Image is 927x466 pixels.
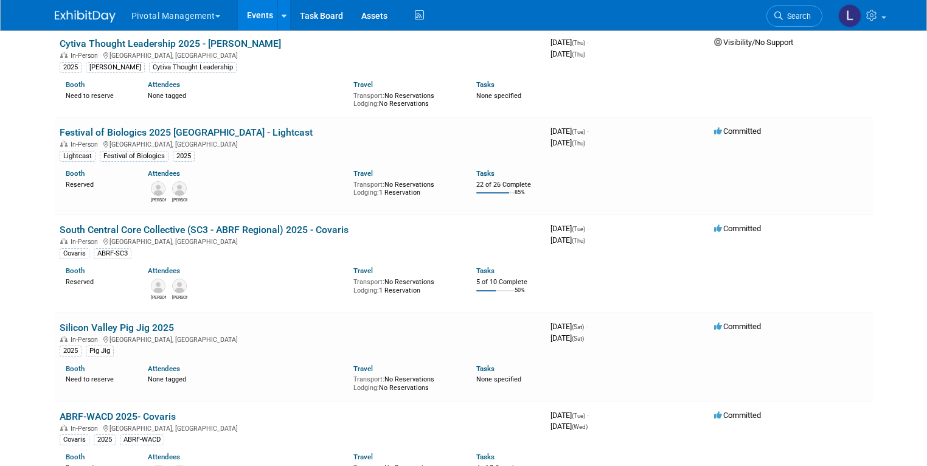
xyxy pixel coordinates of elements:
span: Transport: [353,375,384,383]
span: Lodging: [353,100,379,108]
span: [DATE] [550,411,589,420]
div: 2025 [60,346,82,356]
div: Scott Brouilette [151,196,166,203]
div: ABRF-WACD [120,434,164,445]
div: [GEOGRAPHIC_DATA], [GEOGRAPHIC_DATA] [60,236,541,246]
span: Transport: [353,278,384,286]
span: Transport: [353,181,384,189]
span: Search [783,12,811,21]
a: South Central Core Collective (SC3 - ABRF Regional) 2025 - Covaris [60,224,349,235]
a: Attendees [148,266,180,275]
div: [GEOGRAPHIC_DATA], [GEOGRAPHIC_DATA] [60,139,541,148]
a: Booth [66,169,85,178]
span: [DATE] [550,333,584,343]
span: [DATE] [550,224,589,233]
span: Transport: [353,92,384,100]
img: Carrie Maynard [172,181,187,196]
span: In-Person [71,425,102,433]
span: (Sat) [572,324,584,330]
div: [GEOGRAPHIC_DATA], [GEOGRAPHIC_DATA] [60,334,541,344]
td: 85% [515,189,525,206]
img: In-Person Event [60,238,68,244]
div: Lightcast [60,151,95,162]
div: 22 of 26 Complete [476,181,540,189]
a: Travel [353,80,373,89]
span: None specified [476,375,521,383]
a: Travel [353,453,373,461]
a: Tasks [476,266,495,275]
span: (Thu) [572,140,585,147]
span: [DATE] [550,235,585,245]
span: (Thu) [572,237,585,244]
a: Tasks [476,169,495,178]
span: [DATE] [550,322,588,331]
a: Festival of Biologics 2025 [GEOGRAPHIC_DATA] - Lightcast [60,127,313,138]
a: Attendees [148,364,180,373]
img: Leslie Pelton [838,4,861,27]
span: Committed [714,322,761,331]
div: [PERSON_NAME] [86,62,145,73]
span: In-Person [71,52,102,60]
div: Reserved [66,276,130,287]
a: Silicon Valley Pig Jig 2025 [60,322,174,333]
div: None tagged [148,89,344,100]
div: Covaris [60,248,89,259]
div: 5 of 10 Complete [476,278,540,287]
span: In-Person [71,336,102,344]
a: Attendees [148,169,180,178]
span: [DATE] [550,49,585,58]
span: Committed [714,127,761,136]
a: Cytiva Thought Leadership 2025 - [PERSON_NAME] [60,38,281,49]
span: [DATE] [550,422,588,431]
span: (Thu) [572,51,585,58]
a: Tasks [476,364,495,373]
a: Booth [66,453,85,461]
span: Committed [714,224,761,233]
a: Tasks [476,80,495,89]
div: [GEOGRAPHIC_DATA], [GEOGRAPHIC_DATA] [60,50,541,60]
span: (Tue) [572,412,585,419]
img: In-Person Event [60,52,68,58]
span: Lodging: [353,384,379,392]
div: 2025 [60,62,82,73]
span: (Sat) [572,335,584,342]
span: - [586,322,588,331]
span: In-Person [71,238,102,246]
div: Pig Jig [86,346,114,356]
img: ExhibitDay [55,10,116,23]
span: (Thu) [572,40,585,46]
a: Tasks [476,453,495,461]
a: Booth [66,266,85,275]
span: - [587,224,589,233]
span: Committed [714,411,761,420]
a: Attendees [148,80,180,89]
span: [DATE] [550,127,589,136]
div: Carrie Maynard [172,196,187,203]
div: [GEOGRAPHIC_DATA], [GEOGRAPHIC_DATA] [60,423,541,433]
span: Lodging: [353,189,379,196]
a: Booth [66,80,85,89]
img: In-Person Event [60,425,68,431]
img: Rob Brown [151,279,165,293]
div: 2025 [173,151,195,162]
a: Search [766,5,822,27]
div: Need to reserve [66,89,130,100]
div: Reserved [66,178,130,189]
span: - [587,127,589,136]
span: None specified [476,92,521,100]
div: Cytiva Thought Leadership [149,62,237,73]
div: Covaris [60,434,89,445]
a: Attendees [148,453,180,461]
span: [DATE] [550,138,585,147]
span: - [587,38,589,47]
img: Tom O'Hare [172,279,187,293]
div: ABRF-SC3 [94,248,131,259]
div: No Reservations 1 Reservation [353,178,459,197]
a: ABRF-WACD 2025- Covaris [60,411,176,422]
a: Booth [66,364,85,373]
span: (Wed) [572,423,588,430]
td: 50% [515,287,525,304]
div: No Reservations No Reservations [353,89,459,108]
div: Rob Brown [151,293,166,301]
div: Need to reserve [66,373,130,384]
